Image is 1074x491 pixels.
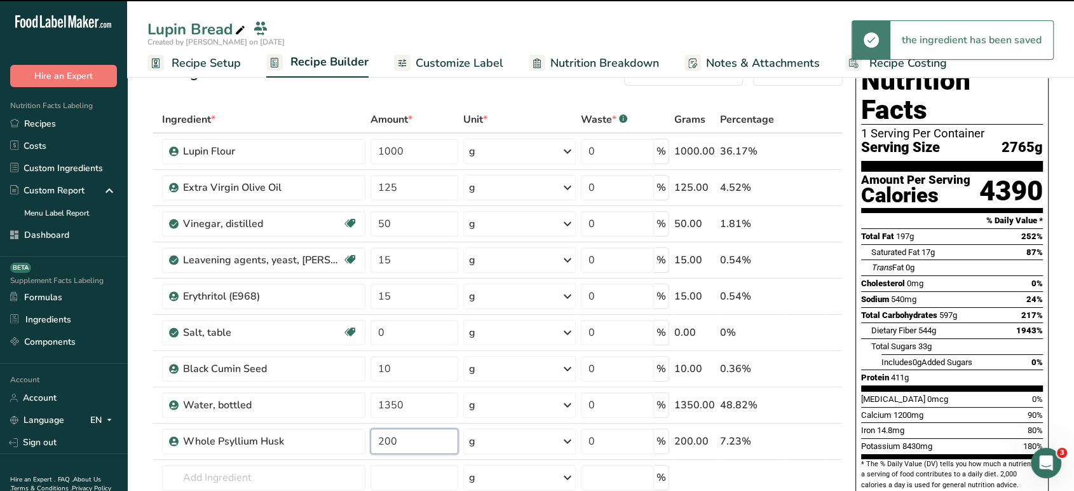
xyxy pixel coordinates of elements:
div: 125.00 [674,180,715,195]
div: the ingredient has been saved [890,21,1053,59]
div: g [469,434,475,449]
span: 3 [1057,448,1067,458]
div: Waste [581,112,627,127]
span: Fat [871,263,904,272]
span: 0g [913,357,921,367]
span: 0% [1031,357,1043,367]
div: Lupin Bread [147,18,248,41]
div: Calories [861,186,970,205]
a: Customize Label [394,49,503,78]
span: 544g [918,326,936,335]
span: 17g [921,247,935,257]
div: 0.36% [720,361,782,377]
div: Amount Per Serving [861,174,970,186]
span: Potassium [861,441,901,451]
span: Nutrition Breakdown [550,55,659,72]
a: Language [10,409,64,431]
div: 4390 [979,174,1043,208]
iframe: Intercom live chat [1031,448,1061,478]
div: Extra Virgin Olive Oil [183,180,342,195]
span: [MEDICAL_DATA] [861,394,925,404]
section: * The % Daily Value (DV) tells you how much a nutrient in a serving of food contributes to a dail... [861,459,1043,490]
div: g [469,361,475,377]
span: Total Carbohydrates [861,310,937,320]
span: Ingredient [162,112,215,127]
div: 0% [720,325,782,340]
span: Dietary Fiber [871,326,916,335]
span: Serving Size [861,140,940,156]
a: Nutrition Breakdown [529,49,659,78]
div: 0.54% [720,289,782,304]
div: 4.52% [720,180,782,195]
div: g [469,180,475,195]
div: 7.23% [720,434,782,449]
div: 10.00 [674,361,715,377]
span: 1200mg [894,410,923,420]
span: 90% [1028,410,1043,420]
span: Sodium [861,294,889,304]
div: 50.00 [674,216,715,232]
i: Trans [871,263,892,272]
div: g [469,398,475,413]
span: Protein [861,373,889,382]
div: 0.00 [674,325,715,340]
span: 197g [896,232,914,241]
span: Grams [674,112,705,127]
span: 33g [918,342,932,351]
div: 1000.00 [674,144,715,159]
span: Created by [PERSON_NAME] on [DATE] [147,37,285,47]
div: Vinegar, distilled [183,216,342,232]
span: 24% [1026,294,1043,304]
span: Unit [463,112,487,127]
span: 14.8mg [877,425,904,435]
a: Recipe Builder [266,48,369,78]
span: Total Sugars [871,342,916,351]
input: Add Ingredient [162,465,365,490]
div: g [469,252,475,268]
span: Iron [861,425,875,435]
span: Total Fat [861,232,894,241]
a: Recipe Costing [845,49,947,78]
div: Whole Psyllium Husk [183,434,342,449]
span: Cholesterol [861,279,905,288]
button: Hire an Expert [10,65,117,87]
span: Customize Label [416,55,503,72]
span: 411g [891,373,909,382]
span: Calcium [861,410,892,420]
span: Saturated Fat [871,247,920,257]
span: Recipe Costing [869,55,947,72]
span: 0% [1032,394,1043,404]
span: 540mg [891,294,916,304]
div: 1.81% [720,216,782,232]
span: 87% [1026,247,1043,257]
span: Recipe Setup [172,55,241,72]
span: 597g [939,310,957,320]
div: BETA [10,263,31,273]
div: 1350.00 [674,398,715,413]
div: g [469,144,475,159]
span: 0% [1031,279,1043,288]
div: Leavening agents, yeast, [PERSON_NAME], active dry [183,252,342,268]
span: 2765g [1002,140,1043,156]
div: Lupin Flour [183,144,342,159]
span: 180% [1023,441,1043,451]
div: 200.00 [674,434,715,449]
div: Custom Report [10,184,85,197]
span: 0mcg [927,394,948,404]
div: Black Cumin Seed [183,361,342,377]
div: 48.82% [720,398,782,413]
span: 0mg [907,279,923,288]
span: Amount [370,112,412,127]
div: 1 Serving Per Container [861,127,1043,140]
div: 0.54% [720,252,782,268]
div: Erythritol (E968) [183,289,342,304]
section: % Daily Value * [861,213,1043,228]
span: 1943% [1016,326,1043,335]
div: g [469,325,475,340]
div: g [469,470,475,485]
span: Percentage [720,112,774,127]
h1: Nutrition Facts [861,66,1043,125]
span: 8430mg [902,441,932,451]
div: g [469,216,475,232]
span: 0g [906,263,914,272]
